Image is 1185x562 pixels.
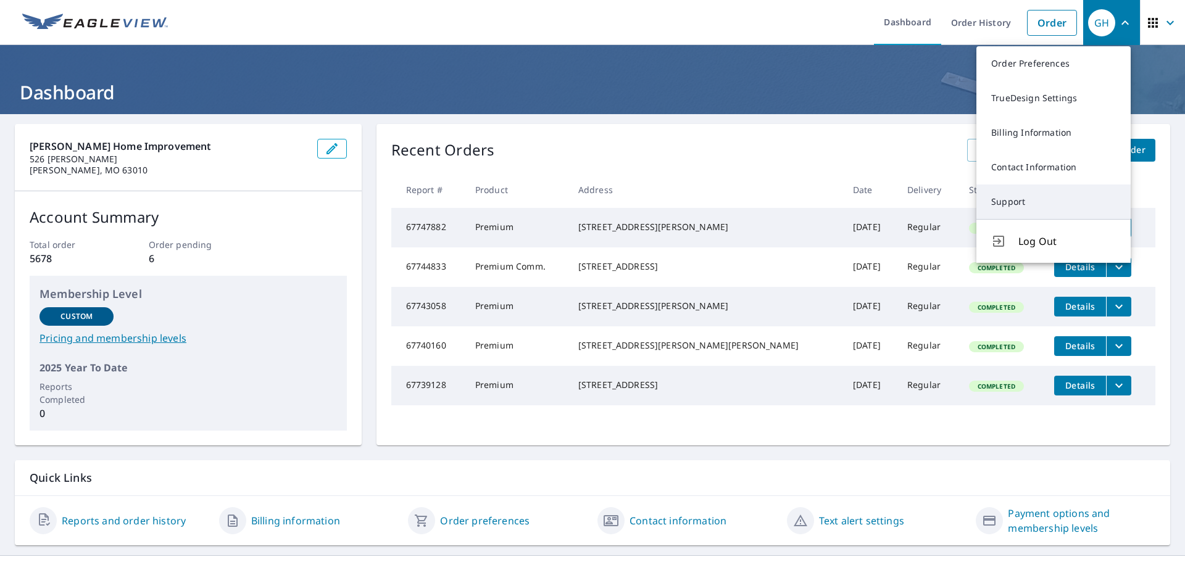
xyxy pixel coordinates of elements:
td: Premium [465,326,568,366]
th: Delivery [897,171,959,208]
button: filesDropdownBtn-67739128 [1106,376,1131,395]
td: 67739128 [391,366,465,405]
td: Premium [465,287,568,326]
a: Text alert settings [819,513,904,528]
span: Details [1062,379,1099,391]
td: Regular [897,208,959,247]
p: 5678 [30,251,109,266]
button: Log Out [976,219,1131,263]
a: Pricing and membership levels [39,331,337,345]
a: Contact information [630,513,726,528]
td: [DATE] [843,247,897,287]
td: [DATE] [843,366,897,405]
div: [STREET_ADDRESS] [578,260,833,273]
td: 67744833 [391,247,465,287]
img: EV Logo [22,14,168,32]
h1: Dashboard [15,80,1170,105]
a: TrueDesign Settings [976,81,1131,115]
button: detailsBtn-67740160 [1054,336,1106,356]
td: Regular [897,247,959,287]
span: Details [1062,340,1099,352]
th: Date [843,171,897,208]
td: [DATE] [843,326,897,366]
a: Order Preferences [976,46,1131,81]
div: [STREET_ADDRESS][PERSON_NAME] [578,300,833,312]
button: detailsBtn-67743058 [1054,297,1106,316]
p: 6 [149,251,228,266]
td: Regular [897,287,959,326]
td: Regular [897,366,959,405]
p: Recent Orders [391,139,495,162]
a: Order preferences [440,513,530,528]
p: 0 [39,406,114,421]
td: [DATE] [843,287,897,326]
td: 67747882 [391,208,465,247]
div: [STREET_ADDRESS][PERSON_NAME][PERSON_NAME] [578,339,833,352]
p: Custom [60,311,93,322]
a: Reports and order history [62,513,186,528]
span: Details [1062,300,1099,312]
td: Regular [897,326,959,366]
th: Report # [391,171,465,208]
span: Completed [970,342,1023,351]
button: filesDropdownBtn-67744833 [1106,257,1131,277]
p: Reports Completed [39,380,114,406]
div: GH [1088,9,1115,36]
td: Premium [465,366,568,405]
button: detailsBtn-67739128 [1054,376,1106,395]
p: Total order [30,238,109,251]
span: Completed [970,224,1023,233]
p: 526 [PERSON_NAME] [30,154,307,165]
a: Billing information [251,513,340,528]
td: [DATE] [843,208,897,247]
td: 67740160 [391,326,465,366]
div: [STREET_ADDRESS][PERSON_NAME] [578,221,833,233]
p: [PERSON_NAME], MO 63010 [30,165,307,176]
a: Billing Information [976,115,1131,150]
button: filesDropdownBtn-67740160 [1106,336,1131,356]
span: Log Out [1018,234,1116,249]
p: Membership Level [39,286,337,302]
button: detailsBtn-67744833 [1054,257,1106,277]
a: Payment options and membership levels [1008,506,1155,535]
div: [STREET_ADDRESS] [578,379,833,391]
th: Product [465,171,568,208]
td: Premium [465,208,568,247]
p: Account Summary [30,206,347,228]
span: Completed [970,382,1023,391]
a: Support [976,184,1131,219]
a: Order [1027,10,1077,36]
a: Contact Information [976,150,1131,184]
button: filesDropdownBtn-67743058 [1106,297,1131,316]
span: Details [1062,261,1099,273]
a: View All Orders [967,139,1055,162]
p: [PERSON_NAME] Home Improvement [30,139,307,154]
td: 67743058 [391,287,465,326]
th: Address [568,171,843,208]
th: Status [959,171,1045,208]
span: Completed [970,303,1023,312]
span: Completed [970,263,1023,272]
p: Quick Links [30,470,1155,486]
p: 2025 Year To Date [39,360,337,375]
td: Premium Comm. [465,247,568,287]
p: Order pending [149,238,228,251]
